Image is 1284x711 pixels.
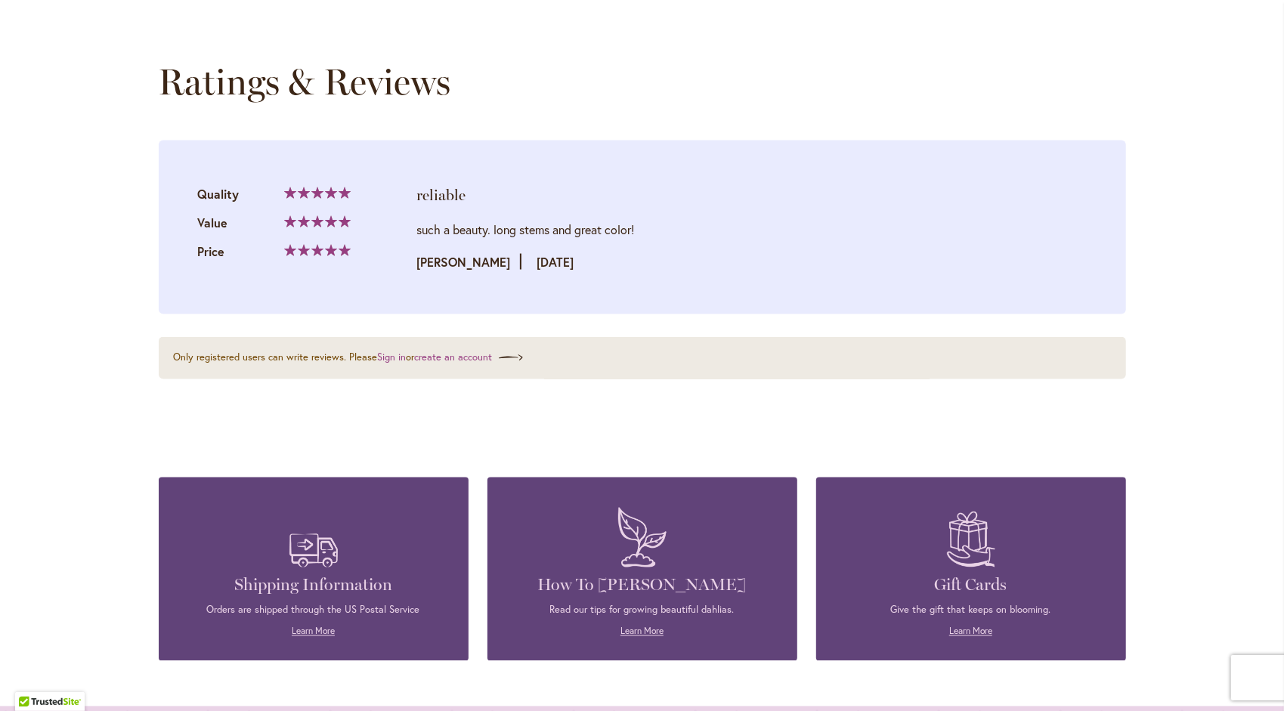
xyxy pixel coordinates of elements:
[537,254,574,270] time: [DATE]
[510,575,775,596] h4: How To [PERSON_NAME]
[839,575,1103,596] h4: Gift Cards
[159,60,451,104] strong: Ratings & Reviews
[198,186,240,202] span: Quality
[292,626,335,637] a: Learn More
[415,351,523,363] a: create an account
[198,243,225,259] span: Price
[839,604,1103,617] p: Give the gift that keeps on blooming.
[417,254,521,270] strong: [PERSON_NAME]
[417,221,1087,238] div: such a beauty. long stems and great color!
[181,575,446,596] h4: Shipping Information
[284,215,351,227] div: 100%
[181,604,446,617] p: Orders are shipped through the US Postal Service
[11,657,54,700] iframe: Launch Accessibility Center
[284,244,351,256] div: 100%
[510,604,775,617] p: Read our tips for growing beautiful dahlias.
[949,626,992,637] a: Learn More
[417,184,1087,206] div: reliable
[284,187,351,199] div: 100%
[198,215,228,230] span: Value
[174,346,1111,370] div: Only registered users can write reviews. Please or
[378,351,407,363] a: Sign in
[620,626,664,637] a: Learn More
